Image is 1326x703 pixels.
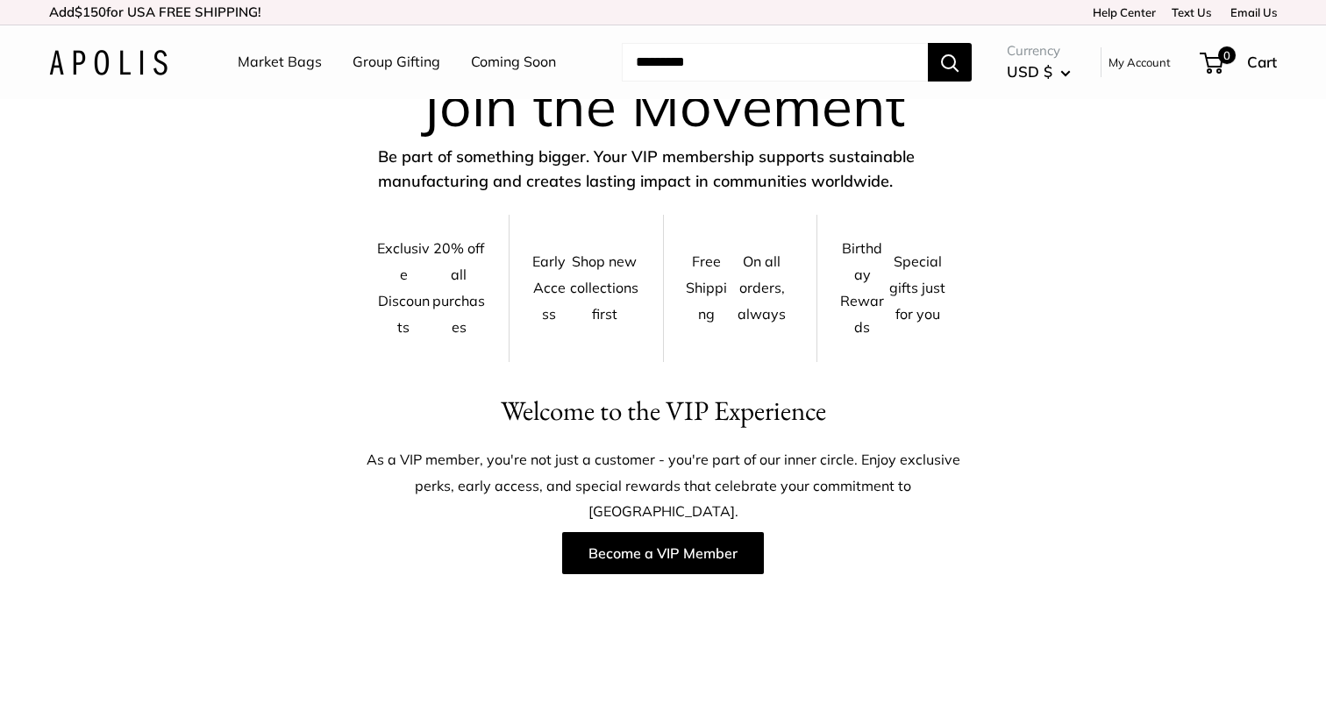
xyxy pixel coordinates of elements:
[928,43,972,82] button: Search
[1109,52,1171,73] a: My Account
[1218,46,1236,64] span: 0
[1087,5,1156,19] a: Help Center
[49,50,168,75] img: Apolis
[1224,5,1277,19] a: Email Us
[1201,48,1277,76] a: 0 Cart
[1172,5,1211,19] a: Text Us
[238,49,322,75] a: Market Bags
[622,43,928,82] input: Search...
[1007,62,1052,81] span: USD $
[353,49,440,75] a: Group Gifting
[75,4,106,20] span: $150
[1007,39,1071,63] span: Currency
[1247,53,1277,71] span: Cart
[1007,58,1071,86] button: USD $
[471,49,556,75] a: Coming Soon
